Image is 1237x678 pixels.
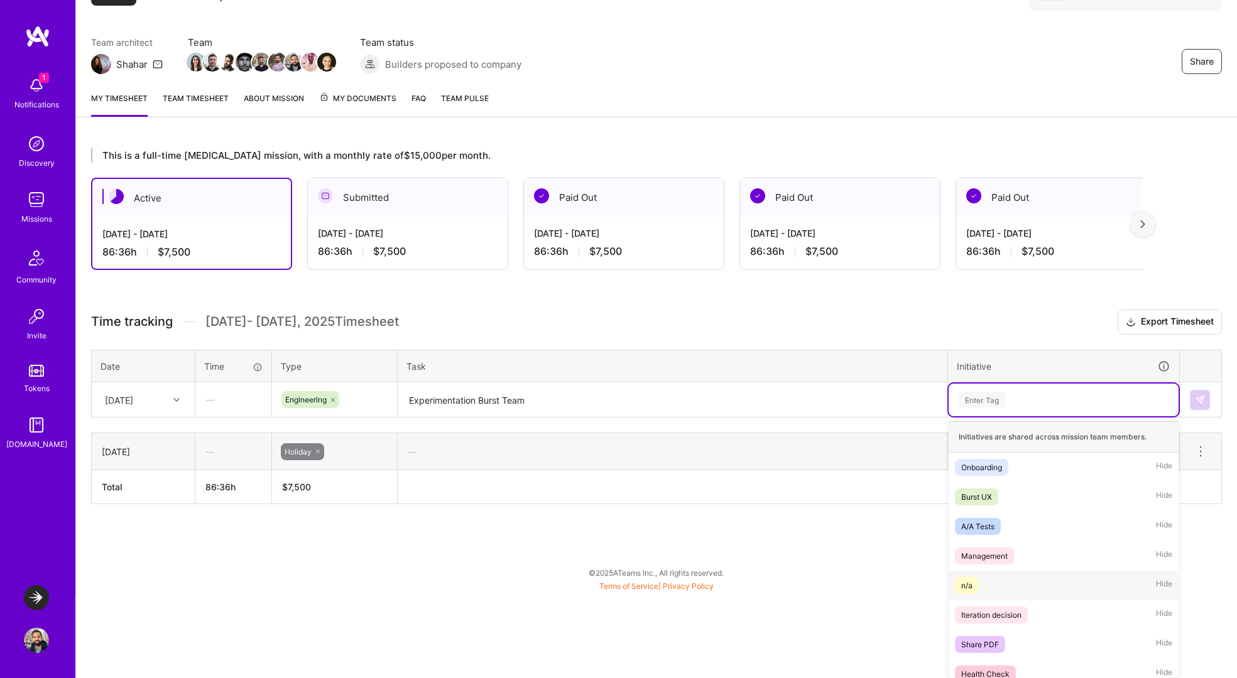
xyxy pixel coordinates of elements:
[91,36,163,49] span: Team architect
[39,73,49,83] span: 1
[91,54,111,74] img: Team Architect
[966,245,1146,258] div: 86:36 h
[6,438,67,451] div: [DOMAIN_NAME]
[961,520,995,533] div: A/A Tests
[385,58,521,71] span: Builders proposed to company
[961,490,992,503] div: Burst UX
[203,53,222,72] img: Team Member Avatar
[19,156,55,169] div: Discovery
[272,470,398,504] th: $7,500
[14,98,59,111] div: Notifications
[956,178,1156,217] div: Paid Out
[204,360,263,373] div: Time
[441,94,489,103] span: Team Pulse
[188,36,335,49] span: Team
[173,397,180,403] i: icon Chevron
[102,245,281,259] div: 86:36 h
[524,178,724,217] div: Paid Out
[750,245,930,258] div: 86:36 h
[534,245,714,258] div: 86:36 h
[109,189,124,204] img: Active
[957,359,1170,374] div: Initiative
[961,461,1002,474] div: Onboarding
[373,245,406,258] span: $7,500
[253,51,270,73] a: Team Member Avatar
[399,384,946,417] textarea: Experimentation Burst Team
[1190,55,1214,68] span: Share
[272,350,398,382] th: Type
[252,53,271,72] img: Team Member Avatar
[961,579,973,592] div: n/a
[948,435,1179,468] div: —
[1126,316,1136,329] i: icon Download
[24,304,49,329] img: Invite
[1156,636,1172,653] span: Hide
[959,390,1005,409] div: Enter Tag
[966,227,1146,240] div: [DATE] - [DATE]
[1156,488,1172,505] span: Hide
[285,395,327,404] span: Engineering
[1156,459,1172,476] span: Hide
[318,245,498,258] div: 86:36 h
[1156,606,1172,623] span: Hide
[360,36,521,49] span: Team status
[319,92,396,117] a: My Documents
[24,73,49,98] img: bell
[219,53,238,72] img: Team Member Avatar
[163,92,229,117] a: Team timesheet
[24,412,49,438] img: guide book
[949,421,1179,453] div: Initiatives are shared across mission team members.
[750,188,765,203] img: Paid Out
[102,445,185,458] div: [DATE]
[270,51,286,73] a: Team Member Avatar
[24,628,49,653] img: User Avatar
[441,92,489,117] a: Team Pulse
[116,58,148,71] div: Shahar
[534,227,714,240] div: [DATE] - [DATE]
[961,608,1022,621] div: Iteration decision
[91,314,173,330] span: Time tracking
[317,53,336,72] img: Team Member Avatar
[188,51,204,73] a: Team Member Avatar
[398,435,947,468] div: —
[205,314,399,330] span: [DATE] - [DATE] , 2025 Timesheet
[24,187,49,212] img: teamwork
[268,53,287,72] img: Team Member Avatar
[91,148,1143,163] div: This is a full-time [MEDICAL_DATA] mission, with a monthly rate of $15,000 per month.
[91,92,148,117] a: My timesheet
[21,585,52,610] a: LaunchDarkly: Experimentation Delivery Team
[411,92,426,117] a: FAQ
[195,435,271,468] div: —
[319,51,335,73] a: Team Member Avatar
[27,329,46,342] div: Invite
[153,59,163,69] i: icon Mail
[24,585,49,610] img: LaunchDarkly: Experimentation Delivery Team
[1118,309,1222,335] button: Export Timesheet
[196,383,271,416] div: —
[599,581,658,591] a: Terms of Service
[21,243,52,273] img: Community
[286,51,302,73] a: Team Member Avatar
[398,350,948,382] th: Task
[1156,547,1172,564] span: Hide
[1195,395,1205,405] img: Submit
[805,245,838,258] span: $7,500
[1022,245,1054,258] span: $7,500
[1156,518,1172,535] span: Hide
[534,188,549,203] img: Paid Out
[319,92,396,105] span: My Documents
[21,212,52,225] div: Missions
[750,227,930,240] div: [DATE] - [DATE]
[204,51,221,73] a: Team Member Avatar
[302,51,319,73] a: Team Member Avatar
[105,393,133,406] div: [DATE]
[92,179,291,217] div: Active
[1156,577,1172,594] span: Hide
[92,350,195,382] th: Date
[158,245,190,259] span: $7,500
[966,188,981,203] img: Paid Out
[301,53,320,72] img: Team Member Avatar
[599,581,714,591] span: |
[187,53,205,72] img: Team Member Avatar
[221,51,237,73] a: Team Member Avatar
